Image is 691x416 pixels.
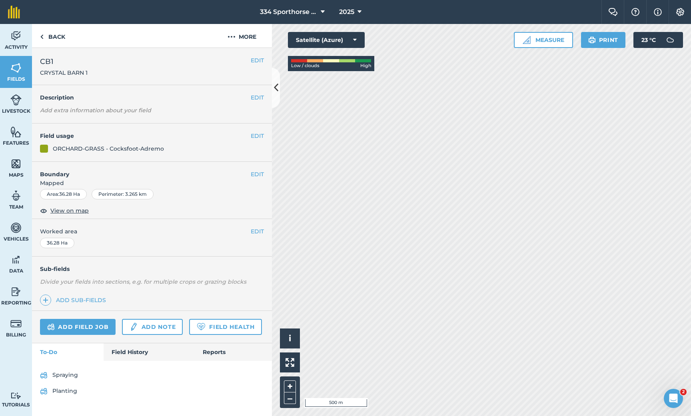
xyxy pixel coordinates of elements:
[10,62,22,74] img: svg+xml;base64,PHN2ZyB4bWxucz0iaHR0cDovL3d3dy53My5vcmcvMjAwMC9zdmciIHdpZHRoPSI1NiIgaGVpZ2h0PSI2MC...
[10,222,22,234] img: svg+xml;base64,PD94bWwgdmVyc2lvbj0iMS4wIiBlbmNvZGluZz0idXRmLTgiPz4KPCEtLSBHZW5lcmF0b3I6IEFkb2JlIE...
[40,93,264,102] h4: Description
[40,369,264,382] a: Spraying
[47,322,55,332] img: svg+xml;base64,PD94bWwgdmVyc2lvbj0iMS4wIiBlbmNvZGluZz0idXRmLTgiPz4KPCEtLSBHZW5lcmF0b3I6IEFkb2JlIE...
[251,170,264,179] button: EDIT
[289,333,291,343] span: i
[122,319,183,335] a: Add note
[662,32,678,48] img: svg+xml;base64,PD94bWwgdmVyc2lvbj0iMS4wIiBlbmNvZGluZz0idXRmLTgiPz4KPCEtLSBHZW5lcmF0b3I6IEFkb2JlIE...
[360,62,371,70] span: High
[40,238,74,248] div: 36.28 Ha
[195,343,272,361] a: Reports
[291,62,320,70] span: Low / clouds
[40,386,48,396] img: svg+xml;base64,PD94bWwgdmVyc2lvbj0iMS4wIiBlbmNvZGluZz0idXRmLTgiPz4KPCEtLSBHZW5lcmF0b3I6IEFkb2JlIE...
[588,35,596,45] img: svg+xml;base64,PHN2ZyB4bWxucz0iaHR0cDovL3d3dy53My5vcmcvMjAwMC9zdmciIHdpZHRoPSIxOSIgaGVpZ2h0PSIyNC...
[32,162,251,179] h4: Boundary
[514,32,573,48] button: Measure
[280,328,300,348] button: i
[40,319,116,335] a: Add field job
[50,206,89,215] span: View on map
[251,56,264,65] button: EDIT
[284,380,296,392] button: +
[40,295,109,306] a: Add sub-fields
[40,227,264,236] span: Worked area
[10,286,22,298] img: svg+xml;base64,PD94bWwgdmVyc2lvbj0iMS4wIiBlbmNvZGluZz0idXRmLTgiPz4KPCEtLSBHZW5lcmF0b3I6IEFkb2JlIE...
[40,278,246,285] em: Divide your fields into sections, e.g. for multiple crops or grazing blocks
[284,392,296,404] button: –
[680,389,687,395] span: 2
[43,295,48,305] img: svg+xml;base64,PHN2ZyB4bWxucz0iaHR0cDovL3d3dy53My5vcmcvMjAwMC9zdmciIHdpZHRoPSIxNCIgaGVpZ2h0PSIyNC...
[212,24,272,48] button: More
[32,343,104,361] a: To-Do
[10,30,22,42] img: svg+xml;base64,PD94bWwgdmVyc2lvbj0iMS4wIiBlbmNvZGluZz0idXRmLTgiPz4KPCEtLSBHZW5lcmF0b3I6IEFkb2JlIE...
[40,370,48,380] img: svg+xml;base64,PD94bWwgdmVyc2lvbj0iMS4wIiBlbmNvZGluZz0idXRmLTgiPz4KPCEtLSBHZW5lcmF0b3I6IEFkb2JlIE...
[40,32,44,42] img: svg+xml;base64,PHN2ZyB4bWxucz0iaHR0cDovL3d3dy53My5vcmcvMjAwMC9zdmciIHdpZHRoPSI5IiBoZWlnaHQ9IjI0Ii...
[10,392,22,400] img: svg+xml;base64,PD94bWwgdmVyc2lvbj0iMS4wIiBlbmNvZGluZz0idXRmLTgiPz4KPCEtLSBHZW5lcmF0b3I6IEFkb2JlIE...
[8,6,20,18] img: fieldmargin Logo
[631,8,640,16] img: A question mark icon
[654,7,662,17] img: svg+xml;base64,PHN2ZyB4bWxucz0iaHR0cDovL3d3dy53My5vcmcvMjAwMC9zdmciIHdpZHRoPSIxNyIgaGVpZ2h0PSIxNy...
[32,265,272,273] h4: Sub-fields
[641,32,656,48] span: 23 ° C
[228,32,236,42] img: svg+xml;base64,PHN2ZyB4bWxucz0iaHR0cDovL3d3dy53My5vcmcvMjAwMC9zdmciIHdpZHRoPSIyMCIgaGVpZ2h0PSIyNC...
[339,7,354,17] span: 2025
[40,131,251,140] h4: Field usage
[189,319,262,335] a: Field Health
[104,343,194,361] a: Field History
[633,32,683,48] button: 23 °C
[32,179,272,187] span: Mapped
[92,189,154,199] div: Perimeter : 3.265 km
[40,206,47,215] img: svg+xml;base64,PHN2ZyB4bWxucz0iaHR0cDovL3d3dy53My5vcmcvMjAwMC9zdmciIHdpZHRoPSIxOCIgaGVpZ2h0PSIyNC...
[10,190,22,202] img: svg+xml;base64,PD94bWwgdmVyc2lvbj0iMS4wIiBlbmNvZGluZz0idXRmLTgiPz4KPCEtLSBHZW5lcmF0b3I6IEFkb2JlIE...
[40,385,264,398] a: Planting
[10,126,22,138] img: svg+xml;base64,PHN2ZyB4bWxucz0iaHR0cDovL3d3dy53My5vcmcvMjAwMC9zdmciIHdpZHRoPSI1NiIgaGVpZ2h0PSI2MC...
[581,32,626,48] button: Print
[40,56,88,67] span: CB1
[608,8,618,16] img: Two speech bubbles overlapping with the left bubble in the forefront
[53,144,164,153] div: ORCHARD-GRASS - Cocksfoot-Adremo
[260,7,318,17] span: 334 Sporthorse Stud
[664,389,683,408] iframe: Intercom live chat
[523,36,531,44] img: Ruler icon
[40,107,151,114] em: Add extra information about your field
[251,93,264,102] button: EDIT
[10,318,22,330] img: svg+xml;base64,PD94bWwgdmVyc2lvbj0iMS4wIiBlbmNvZGluZz0idXRmLTgiPz4KPCEtLSBHZW5lcmF0b3I6IEFkb2JlIE...
[40,206,89,215] button: View on map
[10,254,22,266] img: svg+xml;base64,PD94bWwgdmVyc2lvbj0iMS4wIiBlbmNvZGluZz0idXRmLTgiPz4KPCEtLSBHZW5lcmF0b3I6IEFkb2JlIE...
[40,189,87,199] div: Area : 36.28 Ha
[10,94,22,106] img: svg+xml;base64,PD94bWwgdmVyc2lvbj0iMS4wIiBlbmNvZGluZz0idXRmLTgiPz4KPCEtLSBHZW5lcmF0b3I6IEFkb2JlIE...
[251,131,264,140] button: EDIT
[40,69,88,77] span: CRYSTAL BARN 1
[251,227,264,236] button: EDIT
[288,32,365,48] button: Satellite (Azure)
[32,24,73,48] a: Back
[675,8,685,16] img: A cog icon
[10,158,22,170] img: svg+xml;base64,PHN2ZyB4bWxucz0iaHR0cDovL3d3dy53My5vcmcvMjAwMC9zdmciIHdpZHRoPSI1NiIgaGVpZ2h0PSI2MC...
[129,322,138,332] img: svg+xml;base64,PD94bWwgdmVyc2lvbj0iMS4wIiBlbmNvZGluZz0idXRmLTgiPz4KPCEtLSBHZW5lcmF0b3I6IEFkb2JlIE...
[286,358,294,367] img: Four arrows, one pointing top left, one top right, one bottom right and the last bottom left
